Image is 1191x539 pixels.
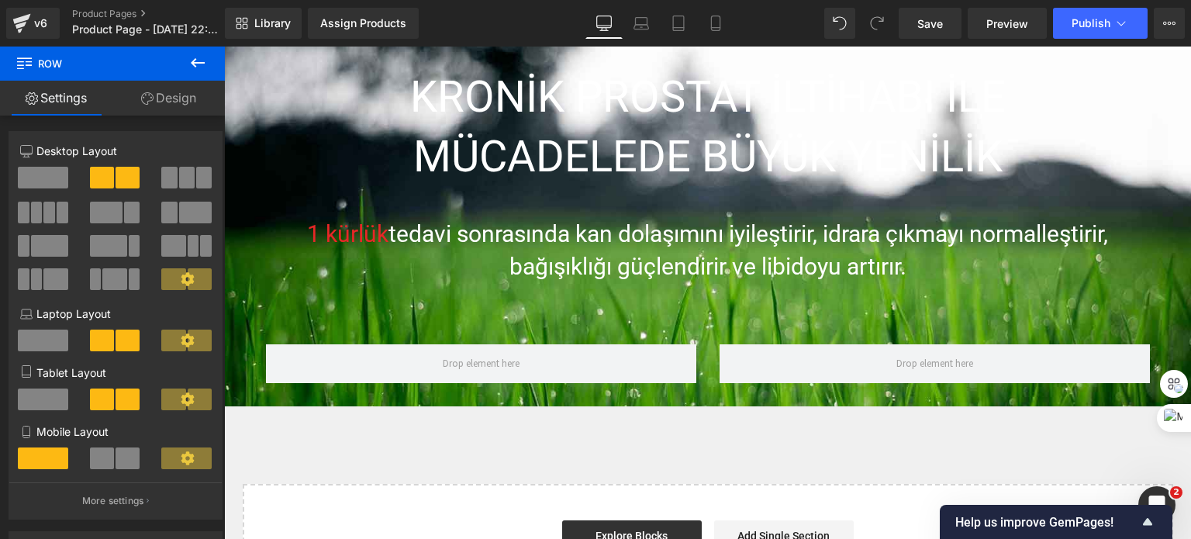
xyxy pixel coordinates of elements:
[917,16,943,32] span: Save
[16,47,171,81] span: Row
[72,8,250,20] a: Product Pages
[861,8,892,39] button: Redo
[824,8,855,39] button: Undo
[1170,486,1182,499] span: 2
[31,13,50,33] div: v6
[82,494,144,508] p: More settings
[1154,8,1185,39] button: More
[30,171,937,236] p: tedavi sonrasında kan dolaşımını iyileştirir, idrara çıkmayı normalleştirir, bağışıklığı güçlendi...
[585,8,623,39] a: Desktop
[1138,486,1175,523] iframe: Intercom live chat
[697,8,734,39] a: Mobile
[20,306,211,322] p: Laptop Layout
[968,8,1047,39] a: Preview
[1072,17,1110,29] span: Publish
[6,8,60,39] a: v6
[112,81,225,116] a: Design
[623,8,660,39] a: Laptop
[254,16,291,30] span: Library
[955,515,1138,530] span: Help us improve GemPages!
[490,474,630,505] a: Add Single Section
[955,513,1157,531] button: Show survey - Help us improve GemPages!
[20,365,211,381] p: Tablet Layout
[660,8,697,39] a: Tablet
[30,21,937,141] h1: KRONİK PROSTAT İLTİHABI İLE MÜCADELEDE BÜYÜK YENİLİK
[1053,8,1148,39] button: Publish
[72,23,221,36] span: Product Page - [DATE] 22:07:56
[20,143,211,159] p: Desktop Layout
[83,174,164,201] span: 1 kürlük
[225,8,302,39] a: New Library
[20,423,211,440] p: Mobile Layout
[986,16,1028,32] span: Preview
[9,482,222,519] button: More settings
[338,474,478,505] a: Explore Blocks
[320,17,406,29] div: Assign Products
